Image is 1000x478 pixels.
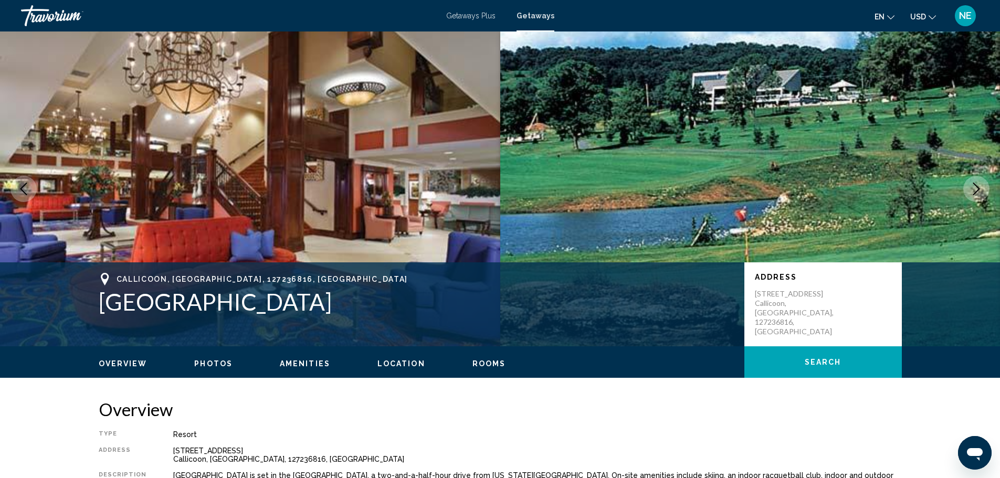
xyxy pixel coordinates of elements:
button: Change currency [910,9,936,24]
button: User Menu [952,5,979,27]
h2: Overview [99,399,902,420]
a: Getaways [517,12,554,20]
div: [STREET_ADDRESS] Callicoon, [GEOGRAPHIC_DATA], 127236816, [GEOGRAPHIC_DATA] [173,447,902,463]
span: USD [910,13,926,21]
span: Search [805,358,841,367]
p: Address [755,273,891,281]
button: Rooms [472,359,506,368]
span: NE [959,10,972,21]
iframe: Button to launch messaging window [958,436,992,470]
a: Getaways Plus [446,12,496,20]
span: Photos [194,359,233,368]
span: Rooms [472,359,506,368]
button: Photos [194,359,233,368]
button: Next image [963,176,990,202]
span: Overview [99,359,148,368]
button: Change language [875,9,894,24]
div: Type [99,430,147,439]
span: en [875,13,885,21]
button: Search [744,346,902,378]
h1: [GEOGRAPHIC_DATA] [99,288,734,315]
button: Location [377,359,425,368]
span: Location [377,359,425,368]
div: Resort [173,430,902,439]
p: [STREET_ADDRESS] Callicoon, [GEOGRAPHIC_DATA], 127236816, [GEOGRAPHIC_DATA] [755,289,839,336]
button: Previous image [10,176,37,202]
button: Overview [99,359,148,368]
a: Travorium [21,5,436,26]
span: Callicoon, [GEOGRAPHIC_DATA], 127236816, [GEOGRAPHIC_DATA] [117,275,408,283]
button: Amenities [280,359,330,368]
span: Amenities [280,359,330,368]
div: Address [99,447,147,463]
